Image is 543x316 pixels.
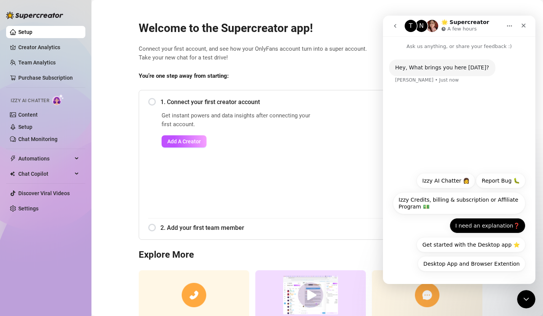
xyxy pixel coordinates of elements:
a: Content [18,112,38,118]
strong: You’re one step away from starting: [139,72,229,79]
a: Add A Creator [162,135,315,148]
button: Add A Creator [162,135,207,148]
a: Chat Monitoring [18,136,58,142]
a: Discover Viral Videos [18,190,70,196]
h3: Explore More [139,249,496,261]
img: Chat Copilot [10,171,15,176]
span: Add A Creator [167,138,201,144]
a: Settings [18,205,38,212]
a: Creator Analytics [18,41,79,53]
h2: Welcome to the Supercreator app! [139,21,496,35]
span: 1. Connect your first creator account [160,97,487,107]
div: 1. Connect your first creator account [148,93,487,111]
img: AI Chatter [52,94,64,105]
a: Setup [18,29,32,35]
span: Connect your first account, and see how your OnlyFans account turn into a super account. Take you... [139,45,496,63]
div: 2. Add your first team member [148,218,487,237]
iframe: Intercom live chat [517,290,535,308]
a: Setup [18,124,32,130]
img: logo-BBDzfeDw.svg [6,11,63,19]
iframe: Add Creators [334,111,487,209]
span: Izzy AI Chatter [11,97,49,104]
a: Purchase Subscription [18,75,73,81]
span: Chat Copilot [18,168,72,180]
span: thunderbolt [10,156,16,162]
a: Team Analytics [18,59,56,66]
iframe: Intercom live chat [383,16,535,284]
span: Automations [18,152,72,165]
span: 2. Add your first team member [160,223,487,233]
span: Get instant powers and data insights after connecting your first account. [162,111,315,129]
